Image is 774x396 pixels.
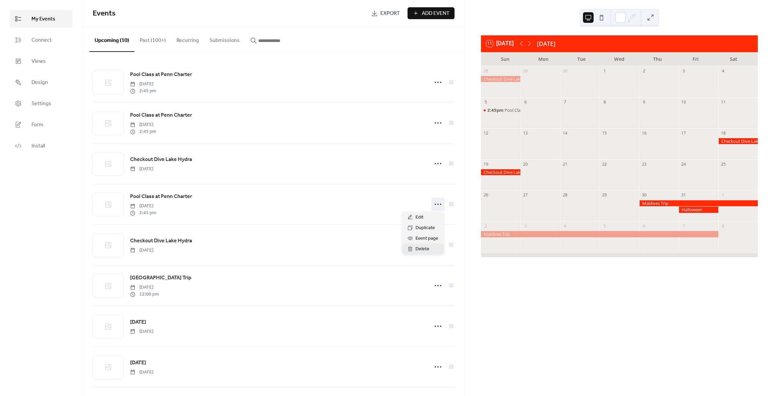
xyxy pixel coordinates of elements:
[130,111,192,120] a: Pool Class at Penn Charter
[483,99,489,105] div: 5
[130,359,146,367] span: [DATE]
[523,223,528,229] div: 3
[130,166,153,173] span: [DATE]
[130,291,159,298] span: 12:00 pm
[481,107,520,113] div: Pool Class at Penn Charter
[602,223,607,229] div: 5
[10,137,73,155] a: Install
[720,192,726,198] div: 1
[641,68,647,74] div: 2
[31,58,46,65] span: Views
[720,99,726,105] div: 11
[130,274,191,282] a: [GEOGRAPHIC_DATA] Trip
[641,99,647,105] div: 9
[562,99,568,105] div: 7
[130,81,156,88] span: [DATE]
[130,237,192,245] a: Checkout Dive Lake Hydra
[415,224,435,232] span: Duplicate
[681,130,687,136] div: 17
[639,200,758,206] div: Maldives Trip
[523,192,528,198] div: 27
[523,130,528,136] div: 13
[484,39,516,49] button: 11[DATE]
[31,121,43,129] span: Form
[130,111,192,119] span: Pool Class at Penn Charter
[408,7,455,19] button: Add Event
[524,52,562,66] div: Mon
[641,161,647,167] div: 23
[130,210,156,217] span: 2:45 pm
[562,192,568,198] div: 28
[130,71,192,79] span: Pool Class at Penn Charter
[562,130,568,136] div: 14
[483,68,489,74] div: 28
[415,235,438,243] span: Event page
[10,95,73,112] a: Settings
[602,192,607,198] div: 29
[720,161,726,167] div: 25
[562,52,601,66] div: Tue
[31,100,51,108] span: Settings
[602,68,607,74] div: 1
[130,328,153,335] span: [DATE]
[641,223,647,229] div: 6
[720,223,726,229] div: 8
[483,130,489,136] div: 12
[10,31,73,49] a: Connect
[130,70,192,79] a: Pool Class at Penn Charter
[31,36,52,44] span: Connect
[130,318,146,326] span: [DATE]
[681,68,687,74] div: 3
[134,27,171,51] button: Past (100+)
[31,142,45,150] span: Install
[93,6,116,21] span: Events
[681,223,687,229] div: 7
[130,203,156,210] span: [DATE]
[10,73,73,91] a: Design
[523,68,528,74] div: 29
[714,52,752,66] div: Sat
[681,99,687,105] div: 10
[537,39,556,48] div: [DATE]
[487,107,505,113] span: 2:45pm
[562,223,568,229] div: 4
[10,52,73,70] a: Views
[483,192,489,198] div: 26
[130,88,156,95] span: 2:45 pm
[483,223,489,229] div: 2
[366,7,405,19] a: Export
[681,192,687,198] div: 31
[602,130,607,136] div: 15
[523,99,528,105] div: 6
[10,10,73,28] a: My Events
[422,10,450,18] span: Add Event
[720,130,726,136] div: 18
[681,161,687,167] div: 24
[380,10,400,18] span: Export
[89,27,134,52] button: Upcoming (10)
[130,274,191,282] span: [GEOGRAPHIC_DATA] Trip
[171,27,204,51] button: Recurring
[130,237,192,245] span: Checkout Dive Lake Hydra
[486,52,524,66] div: Sun
[130,284,159,291] span: [DATE]
[415,214,423,221] span: Edit
[415,245,429,253] span: Delete
[505,107,556,113] div: Pool Class at Penn Charter
[130,369,153,376] span: [DATE]
[676,52,714,66] div: Fri
[130,155,192,164] a: Checkout Dive Lake Hydra
[641,192,647,198] div: 30
[562,161,568,167] div: 21
[481,231,718,237] div: Maldives Trip
[31,15,55,23] span: My Events
[641,130,647,136] div: 16
[720,68,726,74] div: 4
[481,76,520,82] div: Checkout Dive Lake Hydra
[31,79,48,87] span: Design
[602,99,607,105] div: 8
[130,192,192,201] a: Pool Class at Penn Charter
